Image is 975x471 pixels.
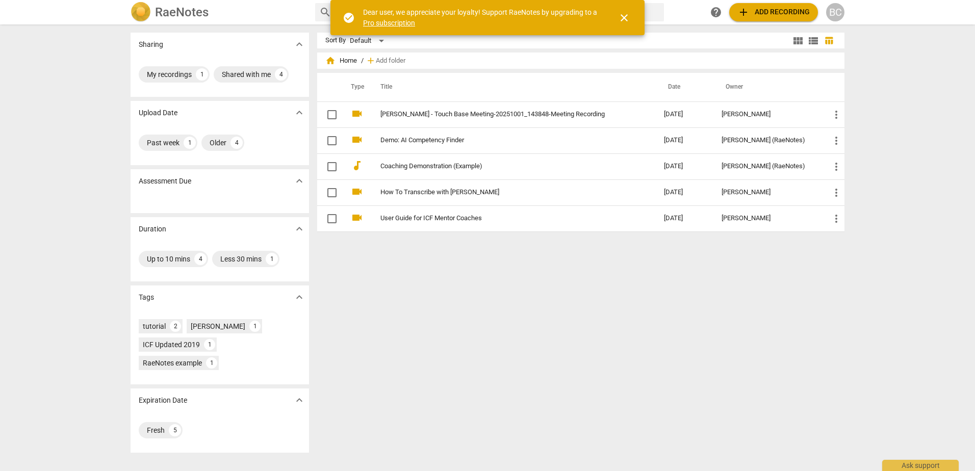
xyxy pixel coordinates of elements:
[191,321,245,331] div: [PERSON_NAME]
[824,36,834,45] span: table_chart
[204,339,215,350] div: 1
[139,224,166,234] p: Duration
[722,215,814,222] div: [PERSON_NAME]
[722,137,814,144] div: [PERSON_NAME] (RaeNotes)
[249,321,261,332] div: 1
[351,134,363,146] span: videocam
[170,321,181,332] div: 2
[380,215,627,222] a: User Guide for ICF Mentor Coaches
[792,35,804,47] span: view_module
[380,111,627,118] a: [PERSON_NAME] - Touch Base Meeting-20251001_143848-Meeting Recording
[806,33,821,48] button: List view
[293,107,305,119] span: expand_more
[292,290,307,305] button: Show more
[293,394,305,406] span: expand_more
[618,12,630,24] span: close
[882,460,959,471] div: Ask support
[656,127,713,153] td: [DATE]
[737,6,750,18] span: add
[830,187,842,199] span: more_vert
[206,357,217,369] div: 1
[325,37,346,44] div: Sort By
[292,105,307,120] button: Show more
[292,221,307,237] button: Show more
[319,6,331,18] span: search
[325,56,336,66] span: home
[139,292,154,303] p: Tags
[380,189,627,196] a: How To Transcribe with [PERSON_NAME]
[210,138,226,148] div: Older
[131,2,307,22] a: LogoRaeNotes
[737,6,810,18] span: Add recording
[707,3,725,21] a: Help
[293,291,305,303] span: expand_more
[343,12,355,24] span: check_circle
[143,321,166,331] div: tutorial
[366,56,376,66] span: add
[131,2,151,22] img: Logo
[293,175,305,187] span: expand_more
[194,253,207,265] div: 4
[292,37,307,52] button: Show more
[830,161,842,173] span: more_vert
[196,68,208,81] div: 1
[147,138,179,148] div: Past week
[656,73,713,101] th: Date
[826,3,844,21] button: BC
[143,339,200,350] div: ICF Updated 2019
[147,425,165,435] div: Fresh
[821,33,836,48] button: Table view
[155,5,209,19] h2: RaeNotes
[376,57,405,65] span: Add folder
[266,253,278,265] div: 1
[351,186,363,198] span: videocam
[143,358,202,368] div: RaeNotes example
[722,111,814,118] div: [PERSON_NAME]
[222,69,271,80] div: Shared with me
[325,56,357,66] span: Home
[729,3,818,21] button: Upload
[363,19,415,27] a: Pro subscription
[656,153,713,179] td: [DATE]
[713,73,822,101] th: Owner
[147,69,192,80] div: My recordings
[343,73,368,101] th: Type
[350,33,388,49] div: Default
[830,109,842,121] span: more_vert
[351,160,363,172] span: audiotrack
[351,212,363,224] span: videocam
[292,173,307,189] button: Show more
[139,108,177,118] p: Upload Date
[139,176,191,187] p: Assessment Due
[351,108,363,120] span: videocam
[275,68,287,81] div: 4
[380,137,627,144] a: Demo: AI Competency Finder
[220,254,262,264] div: Less 30 mins
[368,73,656,101] th: Title
[722,163,814,170] div: [PERSON_NAME] (RaeNotes)
[612,6,636,30] button: Close
[139,39,163,50] p: Sharing
[184,137,196,149] div: 1
[807,35,819,47] span: view_list
[656,205,713,231] td: [DATE]
[710,6,722,18] span: help
[656,179,713,205] td: [DATE]
[830,213,842,225] span: more_vert
[230,137,243,149] div: 4
[292,392,307,408] button: Show more
[293,223,305,235] span: expand_more
[830,135,842,147] span: more_vert
[361,57,364,65] span: /
[293,38,305,50] span: expand_more
[380,163,627,170] a: Coaching Demonstration (Example)
[656,101,713,127] td: [DATE]
[169,424,181,436] div: 5
[722,189,814,196] div: [PERSON_NAME]
[790,33,806,48] button: Tile view
[147,254,190,264] div: Up to 10 mins
[139,395,187,406] p: Expiration Date
[363,7,600,28] div: Dear user, we appreciate your loyalty! Support RaeNotes by upgrading to a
